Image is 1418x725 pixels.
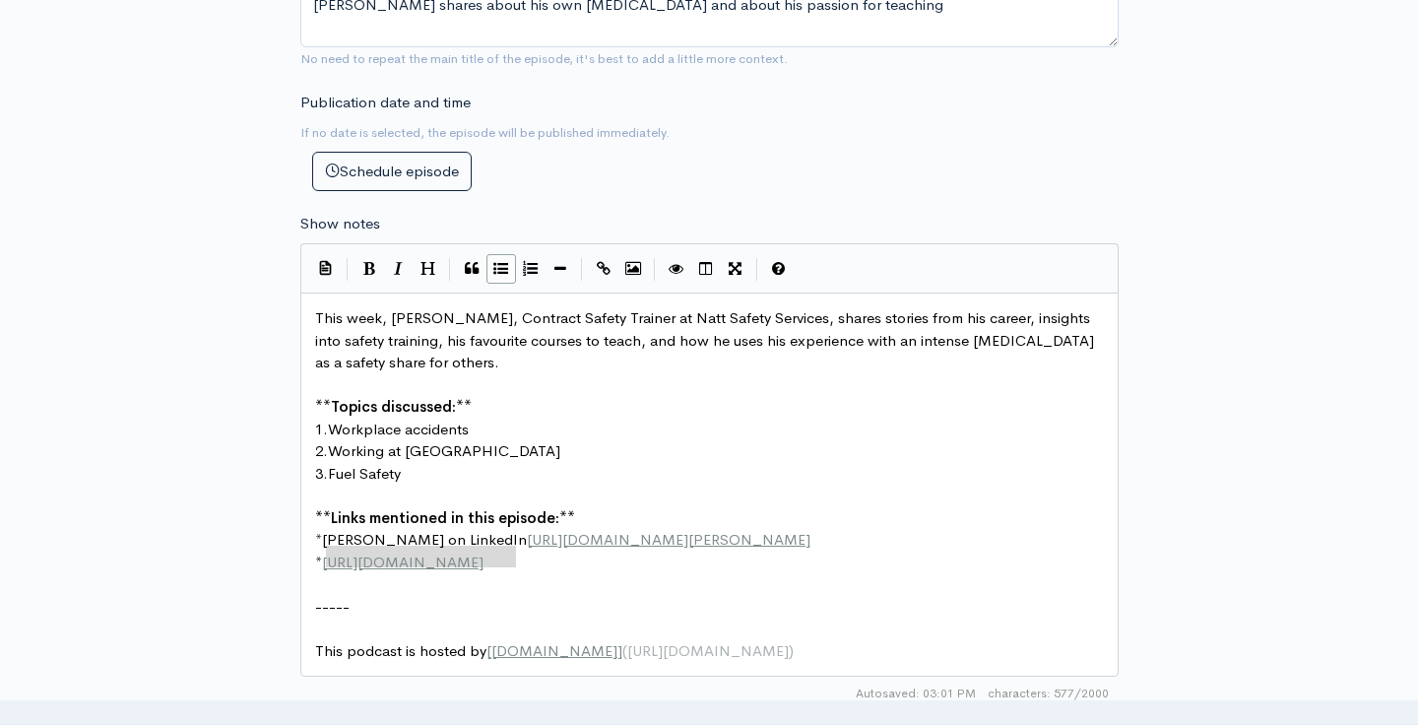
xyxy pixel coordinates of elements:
[300,50,788,67] small: No need to repeat the main title of the episode, it's best to add a little more context.
[300,213,380,235] label: Show notes
[622,641,627,660] span: (
[856,685,976,702] span: Autosaved: 03:01 PM
[486,254,516,284] button: Generic List
[315,420,328,438] span: 1.
[315,597,350,616] span: -----
[654,258,656,281] i: |
[312,152,472,192] button: Schedule episode
[315,441,328,460] span: 2.
[618,254,648,284] button: Insert Image
[315,464,328,483] span: 3.
[546,254,575,284] button: Insert Horizontal Line
[789,641,794,660] span: )
[384,254,414,284] button: Italic
[300,124,670,141] small: If no date is selected, the episode will be published immediately.
[331,508,559,527] span: Links mentioned in this episode:
[516,254,546,284] button: Numbered List
[627,641,789,660] span: [URL][DOMAIN_NAME]
[457,254,486,284] button: Quote
[322,553,483,571] span: [URL][DOMAIN_NAME]
[756,258,758,281] i: |
[486,641,491,660] span: [
[328,441,560,460] span: Working at [GEOGRAPHIC_DATA]
[354,254,384,284] button: Bold
[331,397,456,416] span: Topics discussed:
[589,254,618,284] button: Create Link
[491,641,617,660] span: [DOMAIN_NAME]
[300,92,471,114] label: Publication date and time
[347,258,349,281] i: |
[322,530,527,549] span: [PERSON_NAME] on LinkedIn
[988,685,1109,702] span: 577/2000
[721,254,750,284] button: Toggle Fullscreen
[311,253,341,283] button: Insert Show Notes Template
[617,641,622,660] span: ]
[328,464,401,483] span: Fuel Safety
[662,254,691,284] button: Toggle Preview
[414,254,443,284] button: Heading
[581,258,583,281] i: |
[315,308,1098,371] span: This week, [PERSON_NAME], Contract Safety Trainer at Natt Safety Services, shares stories from hi...
[691,254,721,284] button: Toggle Side by Side
[527,530,810,549] span: [URL][DOMAIN_NAME][PERSON_NAME]
[315,641,794,660] span: This podcast is hosted by
[449,258,451,281] i: |
[764,254,794,284] button: Markdown Guide
[328,420,469,438] span: Workplace accidents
